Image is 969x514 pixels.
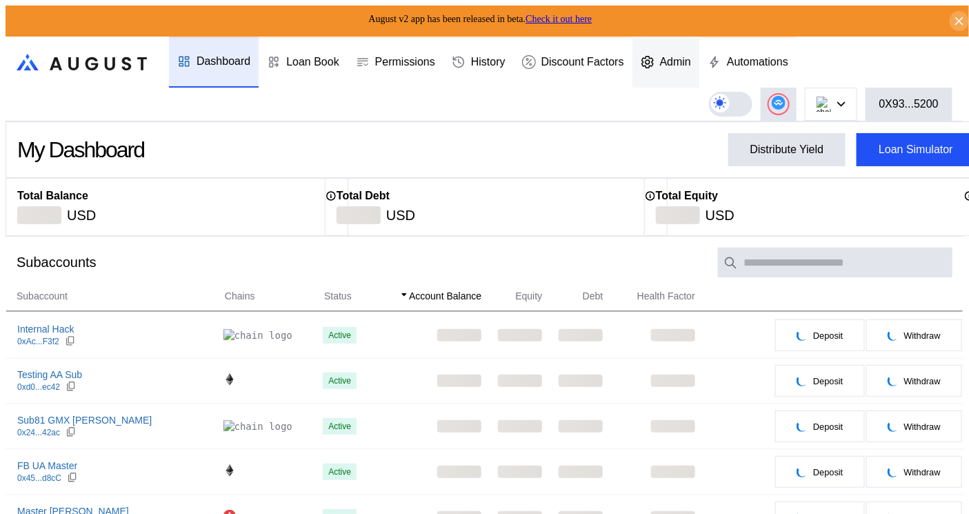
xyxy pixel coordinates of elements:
[337,190,390,202] h2: Total Debt
[541,56,624,68] div: Discount Factors
[775,319,865,352] button: pendingDeposit
[386,206,415,224] div: USD
[728,133,846,166] button: Distribute Yield
[17,459,78,472] div: FB UA Master
[866,319,963,352] button: pendingWithdraw
[813,376,843,386] span: Deposit
[775,455,865,488] button: pendingDeposit
[197,55,250,68] div: Dashboard
[328,422,351,431] div: Active
[515,289,542,304] span: Equity
[17,414,152,426] div: Sub81 GMX [PERSON_NAME]
[328,330,351,340] div: Active
[17,337,59,346] div: 0xAc...F3f2
[813,467,843,477] span: Deposit
[225,289,255,304] span: Chains
[17,137,144,163] div: My Dashboard
[805,88,857,121] button: chain logo
[223,329,292,342] img: chain logo
[259,37,348,88] a: Loan Book
[866,364,963,397] button: pendingWithdraw
[888,421,899,432] img: pending
[17,473,61,483] div: 0x45...d8cC
[348,37,443,88] a: Permissions
[169,37,259,88] a: Dashboard
[727,56,788,68] div: Automations
[369,14,592,24] span: August v2 app has been released in beta.
[879,144,953,156] div: Loan Simulator
[866,455,963,488] button: pendingWithdraw
[656,190,718,202] h2: Total Equity
[797,466,808,477] img: pending
[750,144,824,156] div: Distribute Yield
[637,289,695,304] span: Health Factor
[797,375,808,386] img: pending
[660,56,691,68] div: Admin
[471,56,506,68] div: History
[324,289,352,304] span: Status
[888,375,899,386] img: pending
[813,330,843,341] span: Deposit
[797,421,808,432] img: pending
[17,255,97,270] div: Subaccounts
[443,37,514,88] a: History
[67,206,96,224] div: USD
[797,330,808,341] img: pending
[17,382,60,392] div: 0xd0...ec42
[904,330,941,341] span: Withdraw
[17,289,68,304] span: Subaccount
[879,98,939,110] div: 0X93...5200
[514,37,632,88] a: Discount Factors
[904,422,941,432] span: Withdraw
[223,420,292,433] img: chain logo
[328,376,351,386] div: Active
[409,289,481,304] span: Account Balance
[375,56,435,68] div: Permissions
[817,97,832,112] img: chain logo
[223,464,236,477] img: chain logo
[328,467,351,477] div: Active
[904,376,941,386] span: Withdraw
[775,364,865,397] button: pendingDeposit
[866,410,963,443] button: pendingWithdraw
[223,373,236,386] img: chain logo
[866,88,952,121] button: 0X93...5200
[526,14,592,24] a: Check it out here
[632,37,699,88] a: Admin
[17,323,76,335] div: Internal Hack
[17,190,88,202] h2: Total Balance
[813,422,843,432] span: Deposit
[699,37,797,88] a: Automations
[706,206,735,224] div: USD
[17,368,82,381] div: Testing AA Sub
[904,467,941,477] span: Withdraw
[775,410,865,443] button: pendingDeposit
[286,56,339,68] div: Loan Book
[583,289,603,304] span: Debt
[888,330,899,341] img: pending
[888,466,899,477] img: pending
[17,428,60,437] div: 0x24...42ac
